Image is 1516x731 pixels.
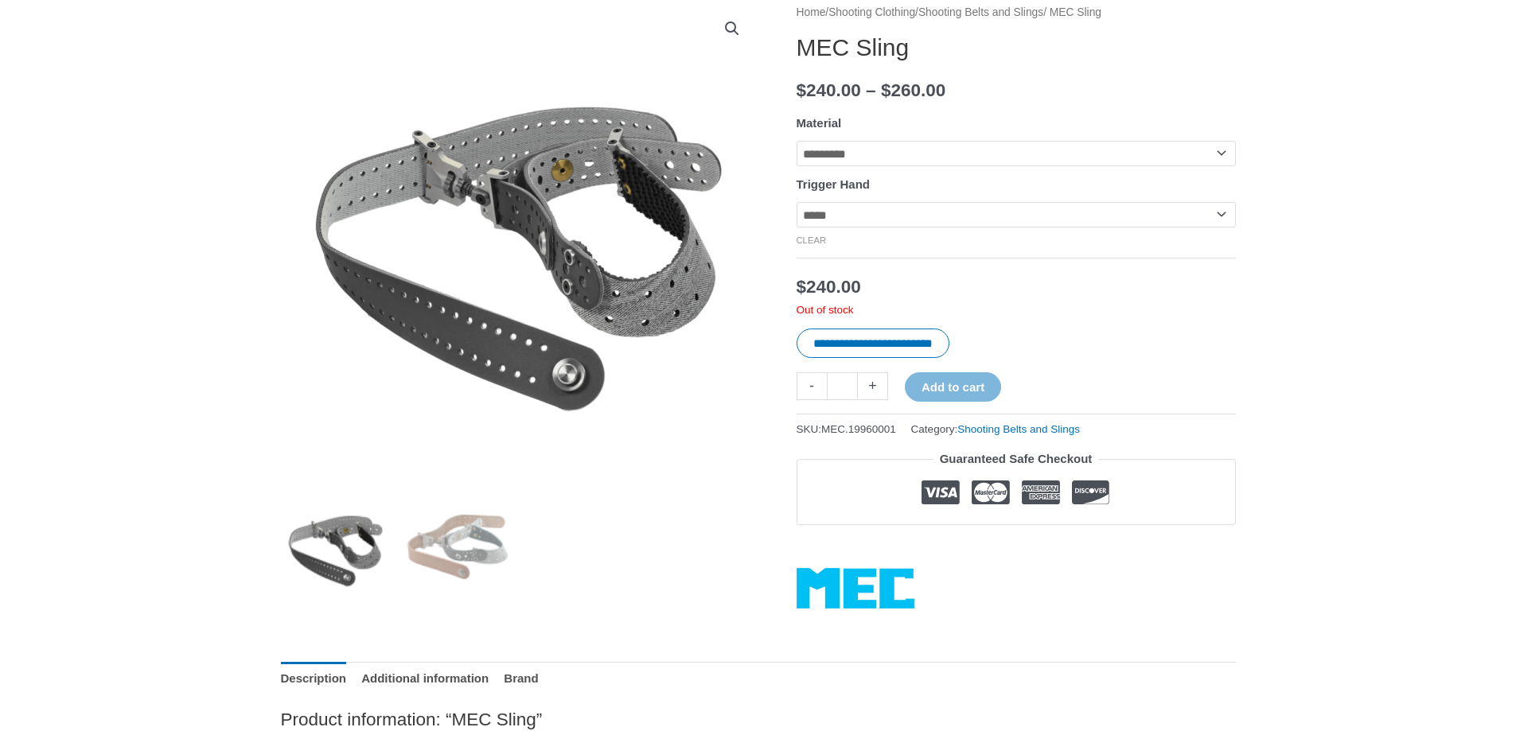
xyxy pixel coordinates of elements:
label: Material [797,116,842,130]
h1: MEC Sling [797,33,1236,62]
img: MEC Sling - Image 2 [403,492,513,602]
nav: Breadcrumb [797,2,1236,23]
p: Out of stock [797,303,1236,317]
bdi: 240.00 [797,277,861,297]
a: + [858,372,888,400]
a: MEC [797,568,914,609]
a: Shooting Belts and Slings [957,423,1080,435]
a: Shooting Belts and Slings [918,6,1043,18]
img: MEC Sling [281,492,392,602]
label: Trigger Hand [797,177,871,191]
bdi: 260.00 [881,80,945,100]
a: Home [797,6,826,18]
bdi: 240.00 [797,80,861,100]
span: MEC.19960001 [821,423,896,435]
a: Description [281,662,347,696]
a: - [797,372,827,400]
span: SKU: [797,419,896,439]
a: Shooting Clothing [828,6,915,18]
input: Product quantity [827,372,858,400]
a: Clear options [797,235,827,245]
span: $ [881,80,891,100]
span: $ [797,277,807,297]
span: Category: [911,419,1080,439]
span: $ [797,80,807,100]
button: Add to cart [905,372,1001,402]
span: – [866,80,876,100]
a: Brand [504,662,538,696]
legend: Guaranteed Safe Checkout [933,448,1099,470]
iframe: Customer reviews powered by Trustpilot [797,537,1236,556]
h2: Product information: “MEC Sling” [281,708,1236,731]
a: View full-screen image gallery [718,14,746,43]
a: Additional information [361,662,489,696]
